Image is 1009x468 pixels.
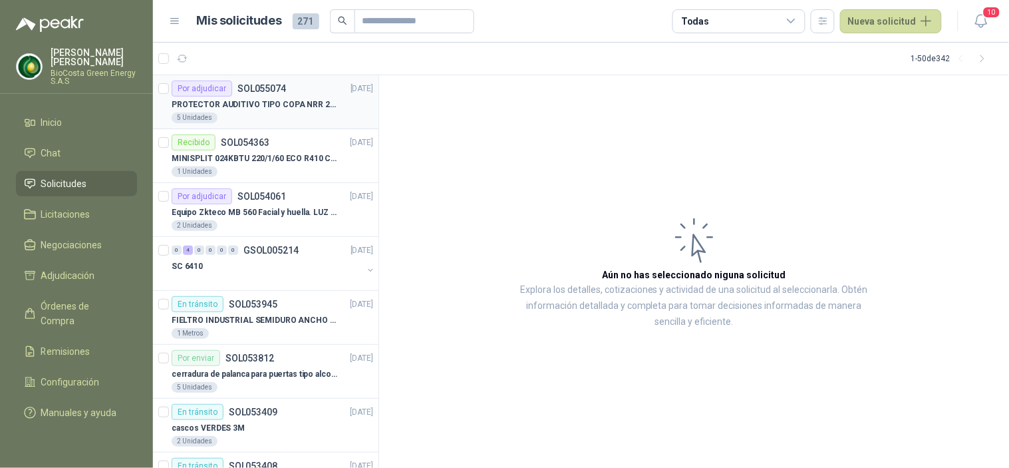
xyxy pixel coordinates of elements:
p: [DATE] [351,406,373,419]
a: En tránsitoSOL053945[DATE] FIELTRO INDUSTRIAL SEMIDURO ANCHO 25 MM1 Metros [153,291,378,345]
span: Adjudicación [41,268,95,283]
a: Chat [16,140,137,166]
div: 1 Metros [172,328,209,339]
h3: Aún no has seleccionado niguna solicitud [603,268,786,282]
span: search [338,16,347,25]
span: 271 [293,13,319,29]
div: 0 [206,246,216,255]
span: Solicitudes [41,176,87,191]
span: Manuales y ayuda [41,405,117,420]
p: MINISPLIT 024KBTU 220/1/60 ECO R410 C/FR [172,152,337,165]
div: En tránsito [172,296,223,312]
div: Por enviar [172,350,220,366]
p: PROTECTOR AUDITIVO TIPO COPA NRR 23dB [172,99,337,111]
span: Órdenes de Compra [41,299,124,328]
h1: Mis solicitudes [197,11,282,31]
img: Company Logo [17,54,42,79]
div: 1 Unidades [172,166,217,177]
span: Configuración [41,375,100,389]
a: RecibidoSOL054363[DATE] MINISPLIT 024KBTU 220/1/60 ECO R410 C/FR1 Unidades [153,129,378,183]
a: 0 4 0 0 0 0 GSOL005214[DATE] SC 6410 [172,242,376,285]
p: SOL054061 [237,192,286,201]
p: SC 6410 [172,260,203,273]
span: 10 [982,6,1001,19]
div: 0 [172,246,182,255]
a: Órdenes de Compra [16,294,137,334]
div: 0 [228,246,238,255]
div: En tránsito [172,404,223,420]
a: Por adjudicarSOL055074[DATE] PROTECTOR AUDITIVO TIPO COPA NRR 23dB5 Unidades [153,75,378,129]
p: cascos VERDES 3M [172,422,245,435]
div: Por adjudicar [172,188,232,204]
span: Chat [41,146,61,160]
p: Explora los detalles, cotizaciones y actividad de una solicitud al seleccionarla. Obtén informaci... [512,282,876,330]
p: SOL053409 [229,407,277,417]
p: GSOL005214 [243,246,299,255]
button: Nueva solicitud [840,9,942,33]
p: cerradura de palanca para puertas tipo alcoba marca yale [172,368,337,381]
img: Logo peakr [16,16,84,32]
a: Configuración [16,369,137,395]
p: SOL055074 [237,84,286,93]
a: En tránsitoSOL053409[DATE] cascos VERDES 3M2 Unidades [153,399,378,453]
p: [DATE] [351,136,373,149]
p: BioCosta Green Energy S.A.S [51,69,137,85]
a: Por enviarSOL053812[DATE] cerradura de palanca para puertas tipo alcoba marca yale5 Unidades [153,345,378,399]
span: Remisiones [41,344,90,359]
p: SOL053812 [225,353,274,363]
a: Inicio [16,110,137,135]
div: 0 [194,246,204,255]
a: Adjudicación [16,263,137,288]
div: 5 Unidades [172,382,217,393]
p: FIELTRO INDUSTRIAL SEMIDURO ANCHO 25 MM [172,314,337,327]
div: 1 - 50 de 342 [911,48,993,69]
span: Negociaciones [41,238,102,252]
button: 10 [969,9,993,33]
div: 4 [183,246,193,255]
p: [DATE] [351,298,373,311]
span: Inicio [41,115,63,130]
p: [DATE] [351,352,373,365]
p: [DATE] [351,244,373,257]
p: [PERSON_NAME] [PERSON_NAME] [51,48,137,67]
div: 5 Unidades [172,113,217,123]
a: Licitaciones [16,202,137,227]
p: [DATE] [351,190,373,203]
div: 2 Unidades [172,436,217,447]
a: Solicitudes [16,171,137,196]
a: Remisiones [16,339,137,364]
div: Todas [681,14,709,29]
p: SOL054363 [221,138,269,147]
p: Equipo Zkteco MB 560 Facial y huella. LUZ VISIBLE [172,206,337,219]
span: Licitaciones [41,207,90,222]
div: Por adjudicar [172,81,232,97]
a: Manuales y ayuda [16,400,137,425]
a: Por adjudicarSOL054061[DATE] Equipo Zkteco MB 560 Facial y huella. LUZ VISIBLE2 Unidades [153,183,378,237]
p: [DATE] [351,83,373,95]
div: 0 [217,246,227,255]
p: SOL053945 [229,300,277,309]
div: Recibido [172,134,216,150]
a: Negociaciones [16,232,137,258]
div: 2 Unidades [172,220,217,231]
